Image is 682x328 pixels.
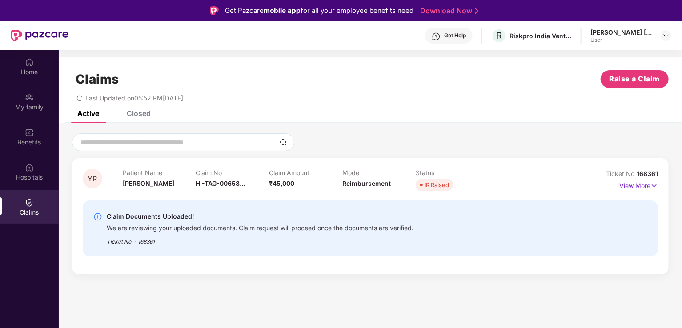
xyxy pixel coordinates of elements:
span: YR [88,175,97,183]
strong: mobile app [264,6,301,15]
span: Reimbursement [342,180,391,187]
span: ₹45,000 [269,180,294,187]
span: Last Updated on 05:52 PM[DATE] [85,94,183,102]
img: svg+xml;base64,PHN2ZyBpZD0iSG9tZSIgeG1sbnM9Imh0dHA6Ly93d3cudzMub3JnLzIwMDAvc3ZnIiB3aWR0aD0iMjAiIG... [25,58,34,67]
div: Active [77,109,99,118]
div: Ticket No. - 168361 [107,232,413,246]
img: svg+xml;base64,PHN2ZyBpZD0iSW5mby0yMHgyMCIgeG1sbnM9Imh0dHA6Ly93d3cudzMub3JnLzIwMDAvc3ZnIiB3aWR0aD... [93,212,102,221]
div: Closed [127,109,151,118]
span: HI-TAG-00658... [196,180,245,187]
span: redo [76,94,83,102]
img: svg+xml;base64,PHN2ZyBpZD0iRHJvcGRvd24tMzJ4MzIiIHhtbG5zPSJodHRwOi8vd3d3LnczLm9yZy8yMDAwL3N2ZyIgd2... [662,32,670,39]
img: Logo [210,6,219,15]
img: svg+xml;base64,PHN2ZyBpZD0iU2VhcmNoLTMyeDMyIiB4bWxucz0iaHR0cDovL3d3dy53My5vcmcvMjAwMC9zdmciIHdpZH... [280,139,287,146]
span: [PERSON_NAME] [123,180,174,187]
img: svg+xml;base64,PHN2ZyB4bWxucz0iaHR0cDovL3d3dy53My5vcmcvMjAwMC9zdmciIHdpZHRoPSIxNyIgaGVpZ2h0PSIxNy... [650,181,658,191]
span: R [496,30,502,41]
h1: Claims [76,72,119,87]
span: Ticket No [606,170,637,177]
p: Mode [342,169,416,176]
p: Claim No [196,169,269,176]
div: Get Help [444,32,466,39]
a: Download Now [420,6,476,16]
span: 168361 [637,170,658,177]
img: Stroke [475,6,478,16]
div: Get Pazcare for all your employee benefits need [225,5,413,16]
div: User [590,36,653,44]
img: svg+xml;base64,PHN2ZyBpZD0iQ2xhaW0iIHhtbG5zPSJodHRwOi8vd3d3LnczLm9yZy8yMDAwL3N2ZyIgd2lkdGg9IjIwIi... [25,198,34,207]
p: Status [416,169,489,176]
div: [PERSON_NAME] [PERSON_NAME] [590,28,653,36]
img: svg+xml;base64,PHN2ZyBpZD0iSGVscC0zMngzMiIgeG1sbnM9Imh0dHA6Ly93d3cudzMub3JnLzIwMDAvc3ZnIiB3aWR0aD... [432,32,441,41]
img: svg+xml;base64,PHN2ZyBpZD0iQmVuZWZpdHMiIHhtbG5zPSJodHRwOi8vd3d3LnczLm9yZy8yMDAwL3N2ZyIgd2lkdGg9Ij... [25,128,34,137]
img: svg+xml;base64,PHN2ZyBpZD0iSG9zcGl0YWxzIiB4bWxucz0iaHR0cDovL3d3dy53My5vcmcvMjAwMC9zdmciIHdpZHRoPS... [25,163,34,172]
p: Patient Name [123,169,196,176]
p: View More [619,179,658,191]
span: Raise a Claim [610,73,660,84]
div: We are reviewing your uploaded documents. Claim request will proceed once the documents are verif... [107,222,413,232]
img: New Pazcare Logo [11,30,68,41]
div: Claim Documents Uploaded! [107,211,413,222]
div: Riskpro India Ventures Private Limited [509,32,572,40]
div: IR Raised [425,180,449,189]
p: Claim Amount [269,169,342,176]
img: svg+xml;base64,PHN2ZyB3aWR0aD0iMjAiIGhlaWdodD0iMjAiIHZpZXdCb3g9IjAgMCAyMCAyMCIgZmlsbD0ibm9uZSIgeG... [25,93,34,102]
button: Raise a Claim [601,70,669,88]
